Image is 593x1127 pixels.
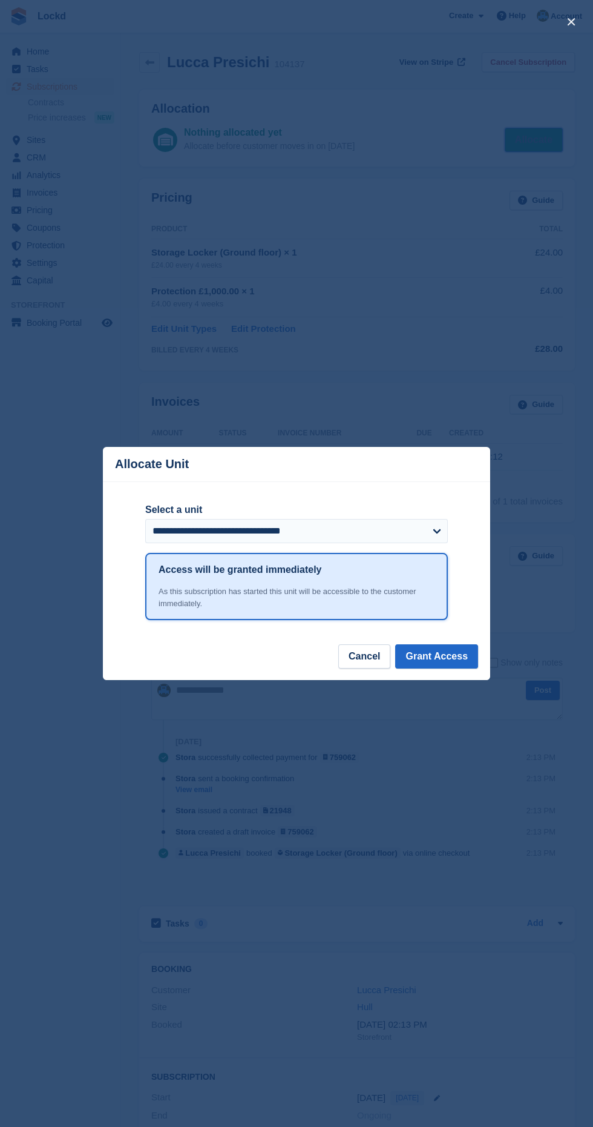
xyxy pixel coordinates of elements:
button: Cancel [338,644,390,669]
button: Grant Access [395,644,478,669]
label: Select a unit [145,503,448,517]
p: Allocate Unit [115,457,189,471]
div: As this subscription has started this unit will be accessible to the customer immediately. [159,586,434,609]
h1: Access will be granted immediately [159,563,321,577]
button: close [562,12,581,31]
